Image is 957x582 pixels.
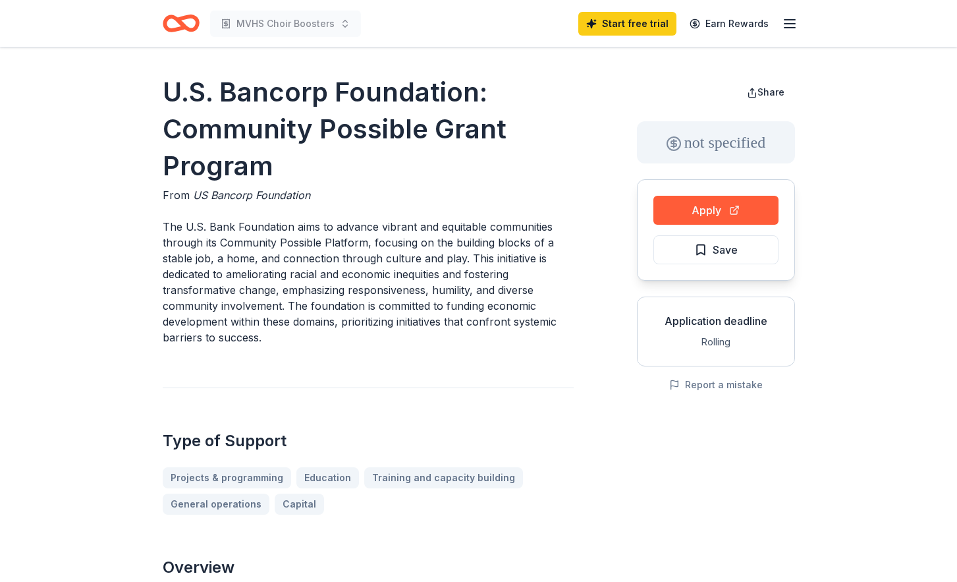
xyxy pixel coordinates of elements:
[193,189,310,202] span: US Bancorp Foundation
[163,187,574,203] div: From
[163,557,574,578] h2: Overview
[163,8,200,39] a: Home
[296,467,359,488] a: Education
[648,313,784,329] div: Application deadline
[578,12,676,36] a: Start free trial
[757,86,784,98] span: Share
[682,12,777,36] a: Earn Rewards
[637,121,795,163] div: not specified
[163,74,574,185] h1: U.S. Bancorp Foundation: Community Possible Grant Program
[163,494,269,515] a: General operations
[648,334,784,350] div: Rolling
[275,494,324,515] a: Capital
[653,196,779,225] button: Apply
[163,219,574,345] p: The U.S. Bank Foundation aims to advance vibrant and equitable communities through its Community ...
[653,235,779,264] button: Save
[163,467,291,488] a: Projects & programming
[736,79,795,105] button: Share
[713,241,738,258] span: Save
[210,11,361,37] button: MVHS Choir Boosters
[236,16,335,32] span: MVHS Choir Boosters
[364,467,523,488] a: Training and capacity building
[669,377,763,393] button: Report a mistake
[163,430,574,451] h2: Type of Support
